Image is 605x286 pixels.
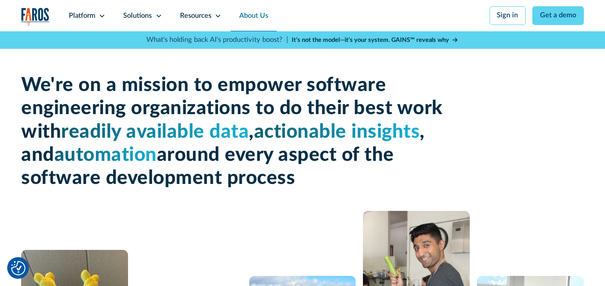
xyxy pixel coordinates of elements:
button: Cookie Settings [11,261,26,275]
img: Logo of the analytics and reporting company Faros. [21,8,49,26]
div: Resources [180,11,211,21]
div: Platform [69,11,95,21]
h1: We're on a mission to empower software engineering organizations to do their best work with , , a... [21,74,443,190]
a: Sign in [489,6,526,25]
p: What's holding back AI's productivity boost? | [146,35,288,45]
strong: It’s not the model—it’s your system. GAINS™ reveals why [292,37,449,43]
img: Revisit consent button [11,261,26,275]
a: Get a demo [532,6,583,25]
span: actionable insights [254,122,420,142]
div: Solutions [123,11,152,21]
a: home [21,8,49,26]
span: automation [54,145,157,165]
a: It’s not the model—it’s your system. GAINS™ reveals why [292,36,459,45]
span: readily available data [61,122,249,142]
